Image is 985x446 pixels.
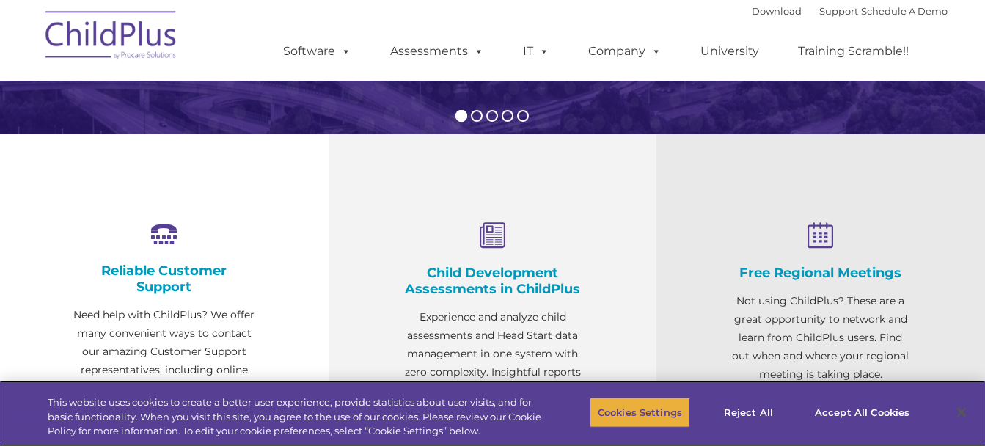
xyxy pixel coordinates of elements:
[73,263,255,295] h4: Reliable Customer Support
[204,157,266,168] span: Phone number
[819,5,858,17] a: Support
[730,292,912,384] p: Not using ChildPlus? These are a great opportunity to network and learn from ChildPlus users. Fin...
[204,97,249,108] span: Last name
[730,265,912,281] h4: Free Regional Meetings
[376,37,499,66] a: Assessments
[574,37,676,66] a: Company
[38,1,185,74] img: ChildPlus by Procare Solutions
[590,397,690,428] button: Cookies Settings
[807,397,918,428] button: Accept All Cookies
[752,5,802,17] a: Download
[268,37,366,66] a: Software
[508,37,564,66] a: IT
[48,395,542,439] div: This website uses cookies to create a better user experience, provide statistics about user visit...
[402,308,584,418] p: Experience and analyze child assessments and Head Start data management in one system with zero c...
[752,5,948,17] font: |
[402,265,584,297] h4: Child Development Assessments in ChildPlus
[73,306,255,416] p: Need help with ChildPlus? We offer many convenient ways to contact our amazing Customer Support r...
[861,5,948,17] a: Schedule A Demo
[783,37,923,66] a: Training Scramble!!
[686,37,774,66] a: University
[945,396,978,428] button: Close
[703,397,794,428] button: Reject All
